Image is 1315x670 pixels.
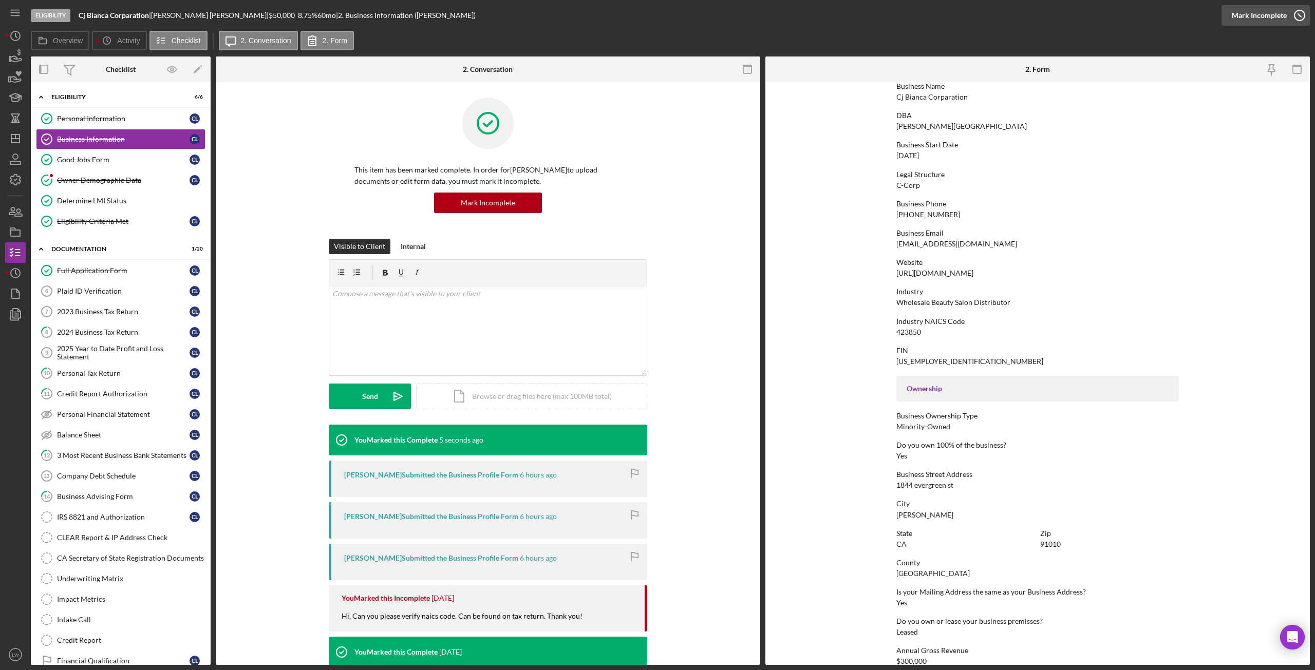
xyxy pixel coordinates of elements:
div: Personal Tax Return [57,369,190,377]
a: Underwriting Matrix [36,568,205,589]
div: [PERSON_NAME] [PERSON_NAME] | [151,11,269,20]
div: IRS 8821 and Authorization [57,513,190,521]
a: Personal InformationCL [36,108,205,129]
button: Checklist [149,31,208,50]
a: Credit Report [36,630,205,650]
div: C L [190,155,200,165]
a: Eligibility Criteria MetCL [36,211,205,232]
a: Impact Metrics [36,589,205,609]
div: DBA [896,111,1179,120]
div: C L [190,216,200,226]
div: You Marked this Complete [354,648,438,656]
div: You Marked this Incomplete [342,594,430,602]
a: 13Company Debt ScheduleCL [36,466,205,486]
button: Visible to Client [329,239,390,254]
div: 2. Conversation [463,65,513,73]
div: $300,000 [896,657,927,665]
div: 8.75 % [298,11,317,20]
div: C L [190,368,200,378]
label: Overview [53,36,83,45]
a: Owner Demographic DataCL [36,170,205,190]
div: Personal Information [57,114,190,123]
label: Checklist [172,36,201,45]
div: CA Secretary of State Registration Documents [57,554,205,562]
div: Determine LMI Status [57,197,205,205]
tspan: 14 [44,493,50,500]
div: Legal Structure [896,170,1179,179]
div: C L [190,113,200,124]
div: 423850 [896,328,921,336]
div: Documentation [51,246,177,252]
a: Full Application FormCL [36,260,205,281]
div: C-Corp [896,181,920,189]
div: C L [190,134,200,144]
div: C L [190,327,200,337]
time: 2025-08-21 23:31 [431,594,454,602]
div: Leased [896,628,918,636]
div: [GEOGRAPHIC_DATA] [896,569,970,578]
label: Activity [117,36,140,45]
tspan: 6 [45,288,48,294]
div: Business Information [57,135,190,143]
div: Impact Metrics [57,595,205,603]
div: Open Intercom Messenger [1280,625,1305,649]
div: C L [190,348,200,358]
div: [PHONE_NUMBER] [896,210,960,219]
tspan: 9 [45,350,48,356]
button: 2. Form [300,31,354,50]
div: C L [190,656,200,666]
div: Annual Gross Revenue [896,646,1179,655]
tspan: 12 [44,452,50,458]
a: Intake Call [36,609,205,630]
time: 2025-09-12 03:01 [439,436,483,444]
div: C L [190,491,200,502]
div: EIN [896,347,1179,355]
div: Underwriting Matrix [57,575,205,583]
div: Visible to Client [334,239,385,254]
div: C L [190,265,200,276]
a: 6Plaid ID VerificationCL [36,281,205,301]
button: Activity [92,31,146,50]
div: 2. Form [1025,65,1050,73]
div: Internal [401,239,426,254]
label: 2. Conversation [241,36,291,45]
time: 2025-09-11 21:25 [520,512,557,521]
div: Is your Mailing Address the same as your Business Address? [896,588,1179,596]
div: Business Advising Form [57,492,190,501]
div: Balance Sheet [57,431,190,439]
a: IRS 8821 and AuthorizationCL [36,507,205,527]
tspan: 7 [45,309,48,315]
div: C L [190,430,200,440]
a: 92025 Year to Date Profit and Loss StatementCL [36,342,205,363]
div: CLEAR Report & IP Address Check [57,533,205,542]
label: 2. Form [323,36,347,45]
div: Business Phone [896,200,1179,208]
div: Yes [896,599,907,607]
tspan: 13 [43,473,49,479]
div: Full Application Form [57,266,190,275]
span: $50,000 [269,11,295,20]
div: Personal Financial Statement [57,410,190,418]
button: 2. Conversation [219,31,298,50]
div: 2024 Business Tax Return [57,328,190,336]
div: C L [190,175,200,185]
div: Credit Report [57,636,205,644]
div: Industry [896,288,1179,296]
a: CLEAR Report & IP Address Check [36,527,205,548]
div: Do you own or lease your business premisses? [896,617,1179,625]
text: LW [12,652,20,658]
time: 2025-09-11 21:29 [520,471,557,479]
a: Personal Financial StatementCL [36,404,205,425]
a: 11Credit Report AuthorizationCL [36,384,205,404]
div: C L [190,409,200,419]
div: State [896,529,1035,538]
div: Good Jobs Form [57,156,190,164]
div: 1844 evergreen st [896,481,953,489]
a: 123 Most Recent Business Bank StatementsCL [36,445,205,466]
a: Determine LMI Status [36,190,205,211]
div: Website [896,258,1179,266]
div: 60 mo [317,11,336,20]
button: Internal [396,239,431,254]
button: LW [5,644,26,665]
div: Intake Call [57,616,205,624]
